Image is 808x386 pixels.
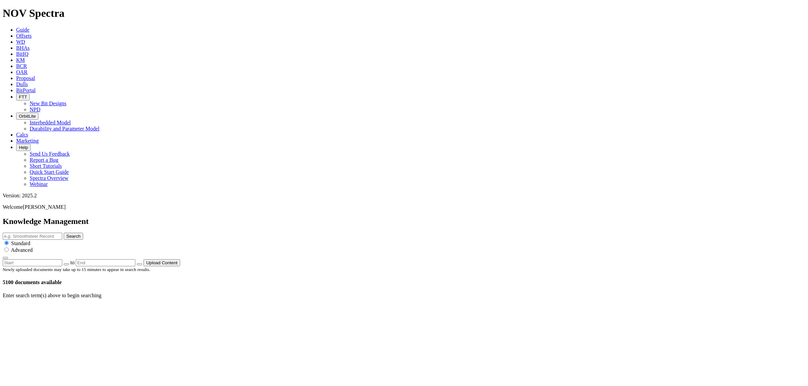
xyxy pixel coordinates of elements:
[3,217,805,226] h2: Knowledge Management
[16,45,30,51] a: BHAs
[30,126,100,131] a: Durability and Parameter Model
[30,120,71,125] a: Interbedded Model
[16,75,35,81] a: Proposal
[16,39,25,45] a: WD
[3,193,805,199] div: Version: 2025.2
[70,260,74,265] span: to
[3,233,62,240] input: e.g. Smoothsteer Record
[3,7,805,20] h1: NOV Spectra
[19,94,27,100] span: FTT
[64,233,83,240] button: Search
[30,101,66,106] a: New Bit Designs
[16,132,28,138] a: Calcs
[16,33,32,39] a: Offsets
[30,157,58,163] a: Report a Bug
[3,259,62,266] input: Start
[30,175,68,181] a: Spectra Overview
[19,145,28,150] span: Help
[19,114,36,119] span: OrbitLite
[23,204,66,210] span: [PERSON_NAME]
[3,267,150,272] small: Newly uploaded documents may take up to 15 minutes to appear in search results.
[3,204,805,210] p: Welcome
[16,138,39,144] a: Marketing
[16,93,30,101] button: FTT
[16,63,27,69] a: BCR
[30,181,48,187] a: Webinar
[3,293,805,299] p: Enter search term(s) above to begin searching
[76,259,135,266] input: End
[11,240,30,246] span: Standard
[11,247,33,253] span: Advanced
[30,151,70,157] a: Send Us Feedback
[16,81,28,87] a: Dulls
[30,107,40,112] a: NPD
[16,113,38,120] button: OrbitLite
[16,51,28,57] a: BitIQ
[16,69,28,75] a: OAR
[30,163,62,169] a: Short Tutorials
[16,27,29,33] a: Guide
[16,87,36,93] a: BitPortal
[3,279,805,285] h4: 5100 documents available
[30,169,69,175] a: Quick Start Guide
[16,144,31,151] button: Help
[143,259,180,266] button: Upload Content
[16,57,25,63] a: KM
